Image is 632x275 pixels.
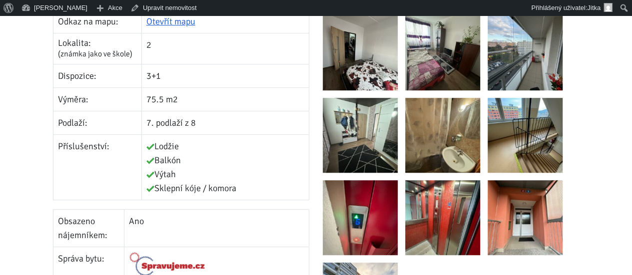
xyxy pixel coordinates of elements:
[141,33,309,64] td: 2
[141,64,309,87] td: 3+1
[53,209,124,247] td: Obsazeno nájemníkem:
[587,4,601,11] span: Jitka
[141,134,309,200] td: Lodžie Balkón Výtah Sklepní kóje / komora
[53,33,142,64] td: Lokalita:
[53,134,142,200] td: Příslušenství:
[146,16,195,27] a: Otevřít mapu
[53,64,142,87] td: Dispozice:
[141,111,309,134] td: 7. podlaží z 8
[53,87,142,111] td: Výměra:
[53,9,142,33] td: Odkaz na mapu:
[124,209,309,247] td: Ano
[58,49,132,59] span: (známka jako ve škole)
[141,87,309,111] td: 75.5 m2
[53,111,142,134] td: Podlaží:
